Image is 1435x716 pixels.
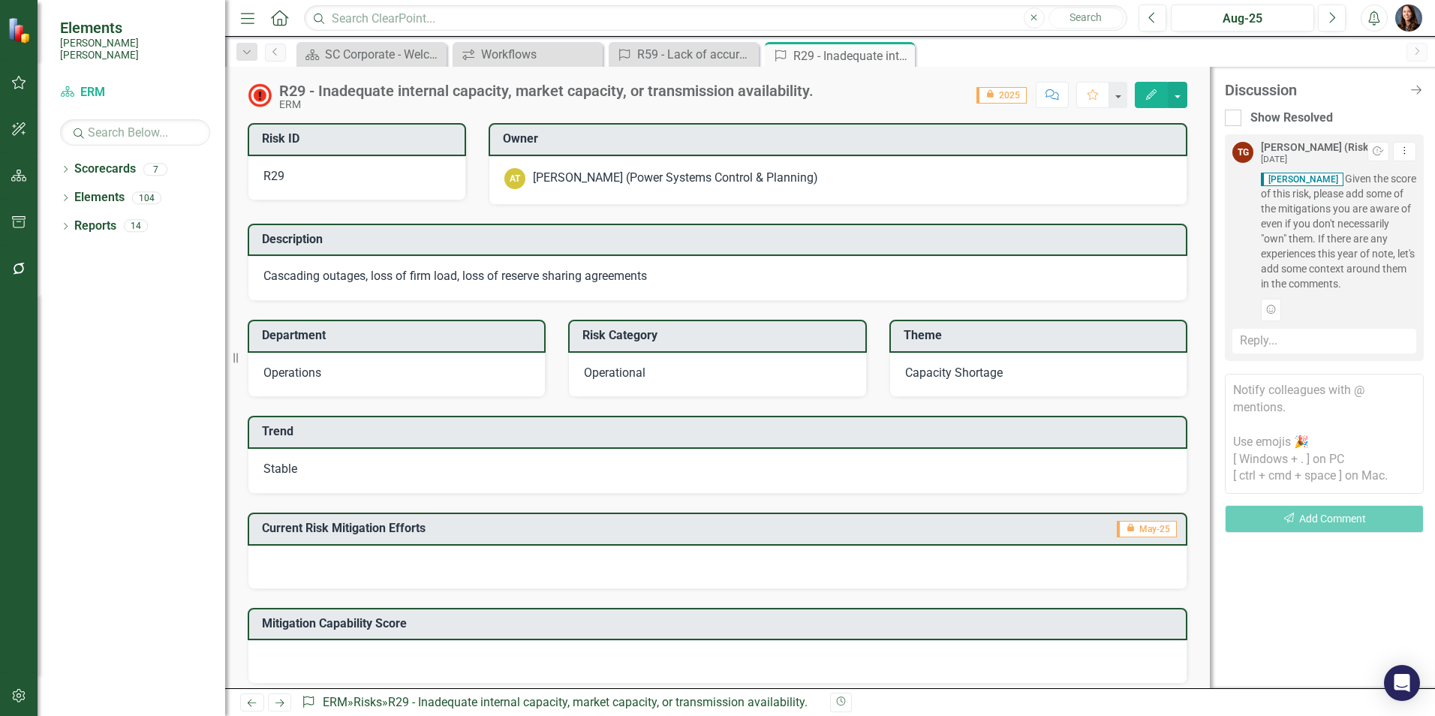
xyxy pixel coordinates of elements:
[481,45,599,64] div: Workflows
[60,37,210,62] small: [PERSON_NAME] [PERSON_NAME]
[74,161,136,178] a: Scorecards
[905,366,1003,380] span: Capacity Shortage
[263,462,297,476] span: Stable
[1176,10,1309,28] div: Aug-25
[584,366,645,380] span: Operational
[8,17,34,44] img: ClearPoint Strategy
[300,45,443,64] a: SC Corporate - Welcome to ClearPoint
[263,366,321,380] span: Operations
[262,132,457,146] h3: Risk ID
[263,269,647,283] span: Cascading outages, loss of firm load, loss of reserve sharing agreements
[1117,521,1177,537] span: May-25
[325,45,443,64] div: SC Corporate - Welcome to ClearPoint
[263,169,284,183] span: R29
[279,99,814,110] div: ERM
[456,45,599,64] a: Workflows
[388,695,808,709] div: R29 - Inadequate internal capacity, market capacity, or transmission availability.
[637,45,755,64] div: R59 - Lack of accurate content for print and customer mailing information
[1225,505,1424,533] button: Add Comment
[1225,82,1401,98] div: Discussion
[301,694,819,711] div: » »
[612,45,755,64] a: R59 - Lack of accurate content for print and customer mailing information
[248,83,272,107] img: High Alert
[533,170,818,187] div: [PERSON_NAME] (Power Systems Control & Planning)
[323,695,347,709] a: ERM
[304,5,1127,32] input: Search ClearPoint...
[504,168,525,189] div: AT
[904,329,1178,342] h3: Theme
[124,220,148,233] div: 14
[582,329,857,342] h3: Risk Category
[262,425,1178,438] h3: Trend
[1261,173,1343,186] span: [PERSON_NAME]
[60,19,210,37] span: Elements
[976,87,1027,104] span: 2025
[793,47,911,65] div: R29 - Inadequate internal capacity, market capacity, or transmission availability.
[279,83,814,99] div: R29 - Inadequate internal capacity, market capacity, or transmission availability.
[1048,8,1124,29] button: Search
[74,189,125,206] a: Elements
[262,329,537,342] h3: Department
[1069,11,1102,23] span: Search
[1171,5,1314,32] button: Aug-25
[1261,171,1416,291] span: Given the score of this risk, please add some of the mitigations you are aware of even if you don...
[1250,110,1333,127] div: Show Resolved
[132,191,161,204] div: 104
[74,218,116,235] a: Reports
[60,84,210,101] a: ERM
[1384,665,1420,701] div: Open Intercom Messenger
[1261,154,1287,164] small: [DATE]
[262,233,1178,246] h3: Description
[60,119,210,146] input: Search Below...
[1395,5,1422,32] img: Tami Griswold
[503,132,1179,146] h3: Owner
[262,522,927,535] h3: Current Risk Mitigation Efforts
[1232,329,1416,353] div: Reply...
[1232,142,1253,163] div: TG
[262,617,1178,630] h3: Mitigation Capability Score
[143,163,167,176] div: 7
[353,695,382,709] a: Risks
